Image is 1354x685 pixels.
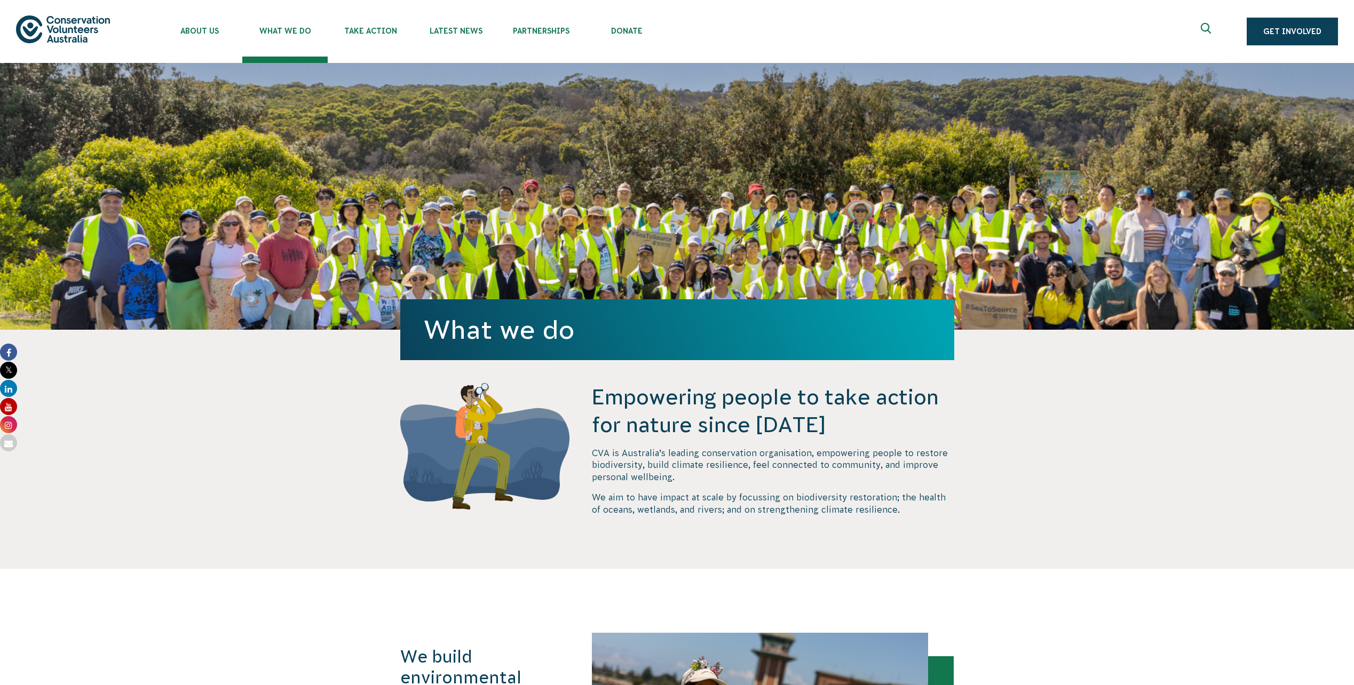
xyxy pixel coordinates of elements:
a: Get Involved [1247,18,1338,45]
p: We aim to have impact at scale by focussing on biodiversity restoration; the health of oceans, we... [592,491,954,515]
p: CVA is Australia’s leading conservation organisation, empowering people to restore biodiversity, ... [592,447,954,483]
h4: Empowering people to take action for nature since [DATE] [592,383,954,439]
span: Take Action [328,27,413,35]
span: About Us [157,27,242,35]
span: Latest News [413,27,498,35]
button: Expand search box Close search box [1194,19,1220,44]
span: Expand search box [1201,23,1214,40]
span: What We Do [242,27,328,35]
img: logo.svg [16,15,110,43]
h1: What we do [424,315,931,344]
span: Partnerships [498,27,584,35]
span: Donate [584,27,669,35]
